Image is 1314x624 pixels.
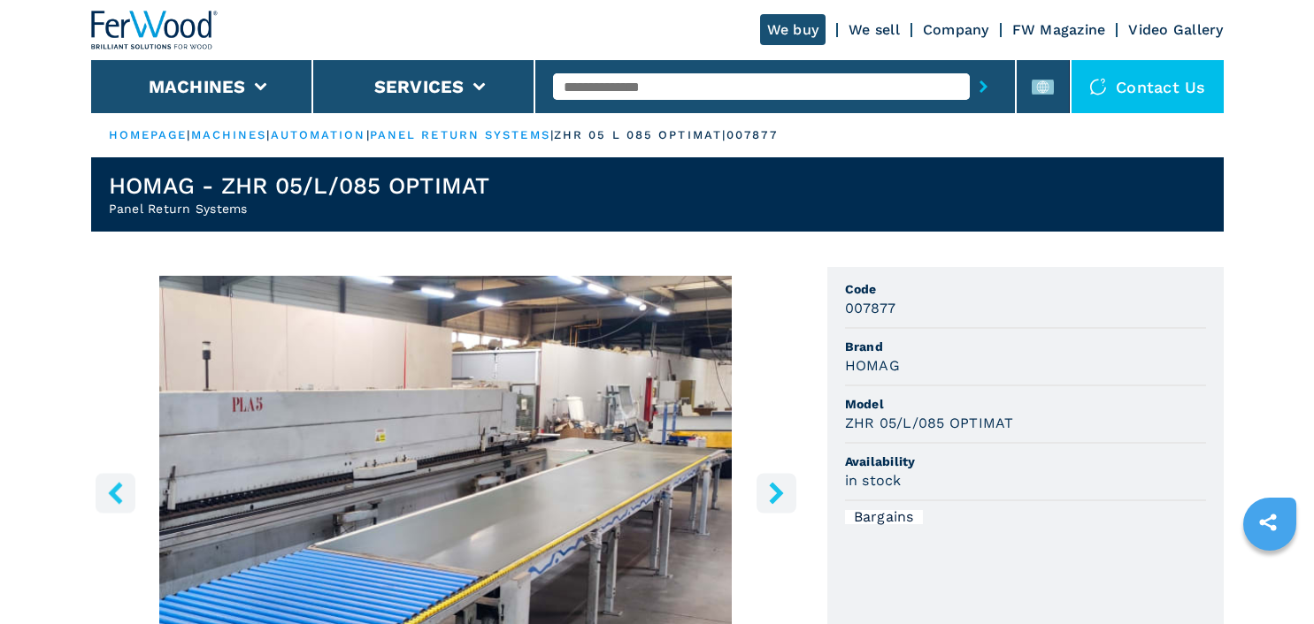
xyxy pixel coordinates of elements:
a: machines [191,128,267,141]
a: We sell [849,21,900,38]
span: | [366,128,370,141]
button: left-button [96,473,135,513]
h1: HOMAG - ZHR 05/L/085 OPTIMAT [109,171,490,200]
h3: in stock [845,470,902,491]
button: Services [374,76,465,97]
span: | [266,128,270,141]
a: HOMEPAGE [109,128,188,141]
h3: ZHR 05/L/085 OPTIMAT [845,413,1014,433]
span: Code [845,280,1206,298]
span: | [550,128,554,141]
a: Video Gallery [1128,21,1223,38]
a: FW Magazine [1012,21,1106,38]
h2: Panel Return Systems [109,200,490,217]
button: right-button [757,473,796,513]
span: | [187,128,190,141]
a: panel return systems [370,128,550,141]
div: Contact us [1072,60,1224,113]
span: Model [845,395,1206,413]
img: Ferwood [91,11,219,49]
a: sharethis [1246,500,1290,544]
div: Bargains [845,510,923,524]
span: Availability [845,453,1206,470]
p: zhr 05 l 085 optimat | [554,127,726,143]
a: automation [271,128,366,141]
button: submit-button [970,66,997,107]
span: Brand [845,338,1206,355]
h3: 007877 [845,298,896,318]
h3: HOMAG [845,355,900,376]
p: 007877 [726,127,778,143]
button: Machines [149,76,246,97]
a: Company [923,21,989,38]
a: We buy [760,14,826,45]
img: Contact us [1089,78,1107,95]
